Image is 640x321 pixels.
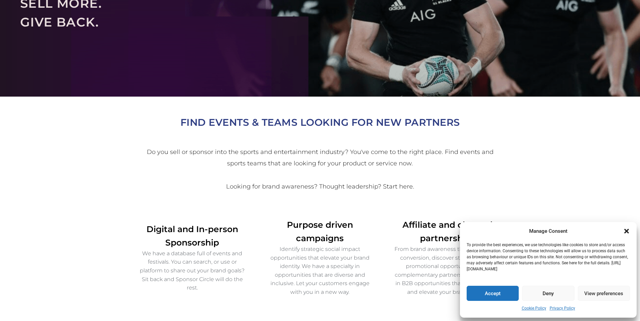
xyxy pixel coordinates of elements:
[467,242,629,272] p: To provide the best experiences, we use technologies like cookies to store and/or access device i...
[402,220,493,243] span: Affiliate and channel partnerships
[392,245,503,297] p: From brand awareness through to sales conversion, discover strategic cross-promotional opportunit...
[467,286,519,301] button: Accept
[147,148,494,167] span: Do you sell or sponsor into the sports and entertainment industry? You've come to the right place...
[264,245,375,297] p: Identify strategic social impact opportunities that elevate your brand identity. We have a specia...
[623,228,630,234] div: Close dialogue
[287,220,353,243] span: Purpose driven campaigns
[550,304,575,313] a: Privacy Policy
[141,146,499,192] h2: Looking for brand awareness? Thought leadership? Start here.
[522,286,574,301] button: Deny
[137,249,248,292] p: We have a database full of events and festivals. You can search, or use or platform to share out ...
[146,224,238,248] span: Digital and In-person Sponsorship
[578,286,630,301] button: View preferences
[132,114,508,130] h2: FIND EVENTS & TEAMS LOOKING FOR NEW PARTNERS
[529,227,567,235] div: Manage Consent
[522,304,546,313] a: Cookie Policy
